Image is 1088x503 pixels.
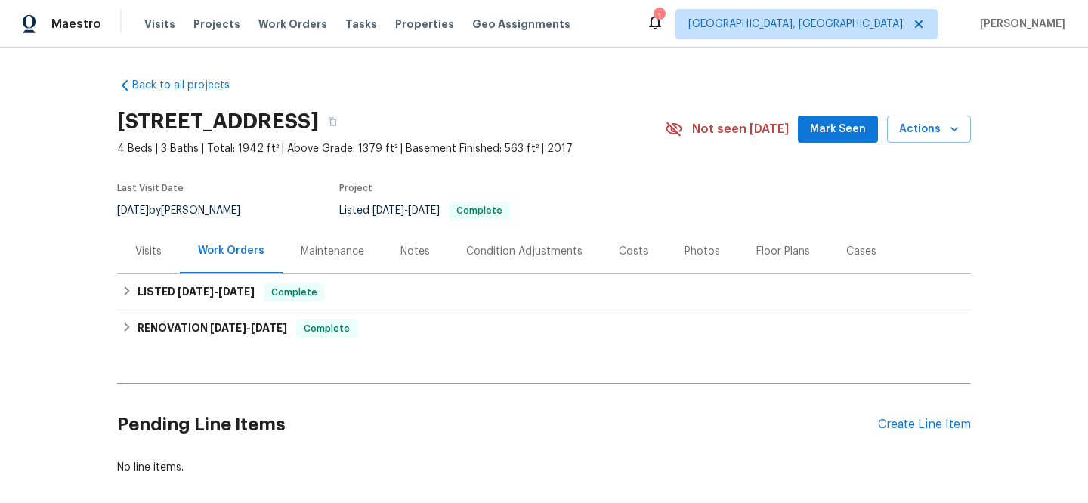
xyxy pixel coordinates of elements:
[400,244,430,259] div: Notes
[138,319,287,338] h6: RENOVATION
[178,286,214,297] span: [DATE]
[810,120,866,139] span: Mark Seen
[339,205,510,216] span: Listed
[265,285,323,300] span: Complete
[319,108,346,135] button: Copy Address
[466,244,583,259] div: Condition Adjustments
[798,116,878,143] button: Mark Seen
[878,418,971,432] div: Create Line Item
[619,244,648,259] div: Costs
[654,9,664,24] div: 1
[472,17,570,32] span: Geo Assignments
[198,243,264,258] div: Work Orders
[117,390,878,460] h2: Pending Line Items
[846,244,876,259] div: Cases
[339,184,372,193] span: Project
[117,205,149,216] span: [DATE]
[210,322,287,333] span: -
[193,17,240,32] span: Projects
[301,244,364,259] div: Maintenance
[408,205,440,216] span: [DATE]
[450,206,508,215] span: Complete
[117,202,258,220] div: by [PERSON_NAME]
[692,122,789,137] span: Not seen [DATE]
[117,310,971,347] div: RENOVATION [DATE]-[DATE]Complete
[117,114,319,129] h2: [STREET_ADDRESS]
[251,322,287,333] span: [DATE]
[395,17,454,32] span: Properties
[178,286,255,297] span: -
[135,244,162,259] div: Visits
[756,244,810,259] div: Floor Plans
[51,17,101,32] span: Maestro
[688,17,903,32] span: [GEOGRAPHIC_DATA], [GEOGRAPHIC_DATA]
[372,205,404,216] span: [DATE]
[974,17,1065,32] span: [PERSON_NAME]
[887,116,971,143] button: Actions
[685,244,720,259] div: Photos
[117,78,262,93] a: Back to all projects
[372,205,440,216] span: -
[117,184,184,193] span: Last Visit Date
[144,17,175,32] span: Visits
[117,460,971,475] div: No line items.
[298,321,356,336] span: Complete
[117,274,971,310] div: LISTED [DATE]-[DATE]Complete
[218,286,255,297] span: [DATE]
[345,19,377,29] span: Tasks
[210,322,246,333] span: [DATE]
[899,120,959,139] span: Actions
[258,17,327,32] span: Work Orders
[117,141,665,156] span: 4 Beds | 3 Baths | Total: 1942 ft² | Above Grade: 1379 ft² | Basement Finished: 563 ft² | 2017
[138,283,255,301] h6: LISTED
